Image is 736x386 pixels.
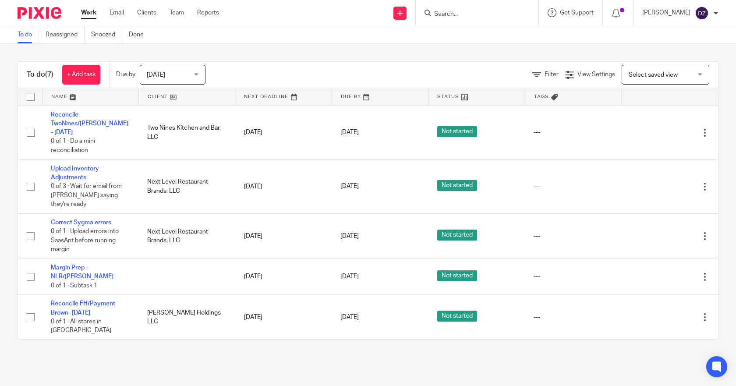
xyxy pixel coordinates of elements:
span: [DATE] [147,72,165,78]
span: Not started [437,180,477,191]
span: [DATE] [340,129,359,135]
span: 0 of 3 · Wait for email from [PERSON_NAME] saying they're ready [51,183,122,207]
h1: To do [27,70,53,79]
span: 0 of 1 · Subtask 1 [51,283,97,289]
a: Done [129,26,150,43]
td: Two Nines Kitchen and Bar, LLC [138,106,235,159]
span: 0 of 1 · Upload errors into SaasAnt before running margin [51,229,119,253]
a: + Add task [62,65,100,85]
span: Get Support [560,10,594,16]
span: [DATE] [340,184,359,190]
div: --- [534,313,612,322]
a: Clients [137,8,156,17]
a: Email [110,8,124,17]
span: (7) [45,71,53,78]
span: [DATE] [340,233,359,239]
a: Reconcile FH/Payment Brown- [DATE] [51,301,115,315]
div: --- [534,232,612,241]
span: [DATE] [340,274,359,280]
td: [DATE] [235,295,332,340]
td: Next Level Restaurant Brands, LLC [138,213,235,259]
td: [PERSON_NAME] Holdings LLC [138,295,235,340]
span: Not started [437,311,477,322]
div: --- [534,128,612,137]
a: Reconcile TwoNines/[PERSON_NAME] - [DATE] [51,112,128,136]
a: To do [18,26,39,43]
td: Next Level Restaurant Brands, LLC [138,159,235,213]
input: Search [433,11,512,18]
div: --- [534,182,612,191]
span: Select saved view [629,72,678,78]
p: Due by [116,70,135,79]
span: 0 of 1 · All stores in [GEOGRAPHIC_DATA] [51,319,111,334]
a: Correct Sygma errors [51,220,111,226]
span: Filter [545,71,559,78]
td: [DATE] [235,159,332,213]
td: [DATE] [235,259,332,295]
td: [DATE] [235,106,332,159]
span: [DATE] [340,314,359,320]
a: Team [170,8,184,17]
span: Not started [437,270,477,281]
img: Pixie [18,7,61,19]
a: Snoozed [91,26,122,43]
span: Not started [437,126,477,137]
a: Work [81,8,96,17]
span: 0 of 1 · Do a mini reconciliation [51,138,95,154]
div: --- [534,272,612,281]
span: View Settings [577,71,615,78]
a: Margin Prep - NLR/[PERSON_NAME] [51,265,113,280]
td: [DATE] [235,213,332,259]
img: svg%3E [695,6,709,20]
span: Not started [437,230,477,241]
a: Upload Inventory Adjustments [51,166,99,181]
a: Reassigned [46,26,85,43]
p: [PERSON_NAME] [642,8,690,17]
span: Tags [534,94,549,99]
a: Reports [197,8,219,17]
